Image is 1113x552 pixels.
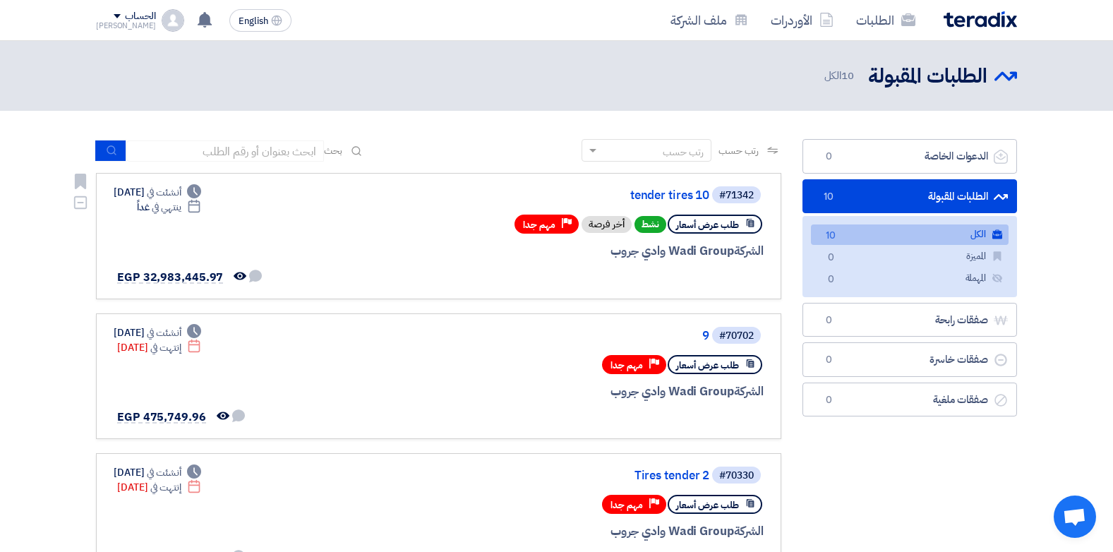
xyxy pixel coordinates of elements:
span: 10 [820,190,837,204]
div: [DATE] [117,340,201,355]
span: 0 [820,313,837,328]
a: الكل [811,224,1009,245]
span: English [239,16,268,26]
img: Teradix logo [944,11,1017,28]
span: بحث [324,143,342,158]
span: EGP 475,749.96 [117,409,206,426]
div: Open chat [1054,496,1096,538]
a: صفقات رابحة0 [802,303,1017,337]
span: ينتهي في [152,200,181,215]
span: 10 [841,68,854,83]
input: ابحث بعنوان أو رقم الطلب [126,140,324,162]
div: Wadi Group وادي جروب [424,383,764,401]
span: 0 [820,353,837,367]
span: رتب حسب [718,143,759,158]
div: الحساب [125,11,155,23]
div: [PERSON_NAME] [96,22,156,30]
span: طلب عرض أسعار [676,498,739,512]
span: 0 [820,393,837,407]
span: نشط [634,216,666,233]
span: الشركة [734,383,764,400]
span: أنشئت في [147,185,181,200]
a: الأوردرات [759,4,845,37]
h2: الطلبات المقبولة [868,63,987,90]
a: الطلبات المقبولة10 [802,179,1017,214]
div: Wadi Group وادي جروب [424,242,764,260]
div: رتب حسب [663,145,704,160]
div: [DATE] [114,325,201,340]
span: إنتهت في [150,340,181,355]
img: profile_test.png [162,9,184,32]
span: مهم جدا [610,359,643,372]
span: إنتهت في [150,480,181,495]
a: المهملة [811,268,1009,289]
span: أنشئت في [147,325,181,340]
a: صفقات خاسرة0 [802,342,1017,377]
a: tender tires 10 [427,189,709,202]
span: الكل [824,68,857,84]
div: [DATE] [114,185,201,200]
span: 0 [820,150,837,164]
div: #70702 [719,331,754,341]
div: #70330 [719,471,754,481]
div: [DATE] [114,465,201,480]
span: EGP 32,983,445.97 [117,269,223,286]
a: الطلبات [845,4,927,37]
a: صفقات ملغية0 [802,383,1017,417]
span: أنشئت في [147,465,181,480]
span: 0 [822,272,839,287]
a: 9 [427,330,709,342]
div: Wadi Group وادي جروب [424,522,764,541]
span: مهم جدا [523,218,555,232]
span: مهم جدا [610,498,643,512]
div: [DATE] [117,480,201,495]
div: غداً [137,200,201,215]
div: #71342 [719,191,754,200]
span: الشركة [734,242,764,260]
span: طلب عرض أسعار [676,359,739,372]
a: الدعوات الخاصة0 [802,139,1017,174]
a: Tires tender 2 [427,469,709,482]
span: طلب عرض أسعار [676,218,739,232]
button: English [229,9,291,32]
div: أخر فرصة [582,216,632,233]
span: الشركة [734,522,764,540]
a: ملف الشركة [659,4,759,37]
span: 10 [822,229,839,244]
span: 0 [822,251,839,265]
a: المميزة [811,246,1009,267]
